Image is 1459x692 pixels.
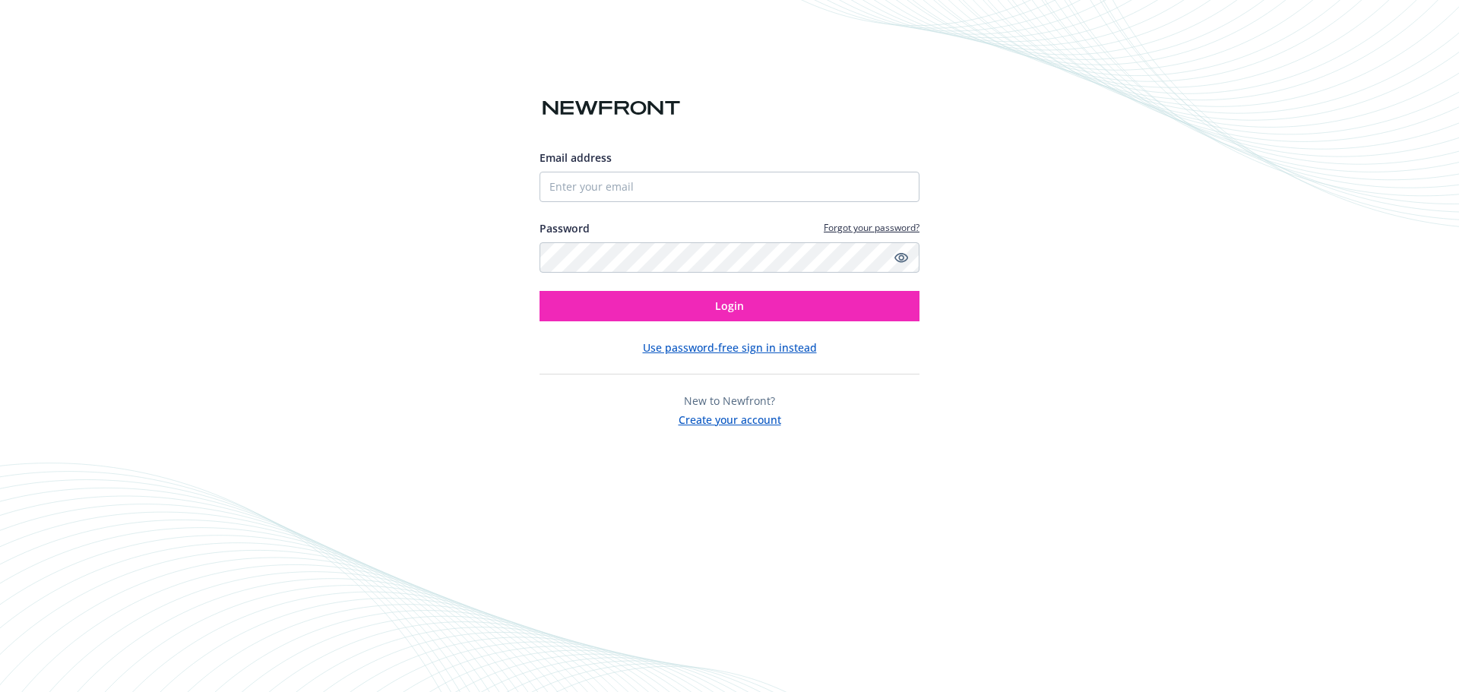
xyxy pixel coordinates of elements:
[540,95,683,122] img: Newfront logo
[643,340,817,355] button: Use password-free sign in instead
[715,299,744,313] span: Login
[892,248,910,267] a: Show password
[540,220,590,236] label: Password
[540,172,919,202] input: Enter your email
[824,221,919,234] a: Forgot your password?
[540,291,919,321] button: Login
[679,409,781,428] button: Create your account
[684,393,775,408] span: New to Newfront?
[540,242,919,273] input: Enter your password
[540,150,612,165] span: Email address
